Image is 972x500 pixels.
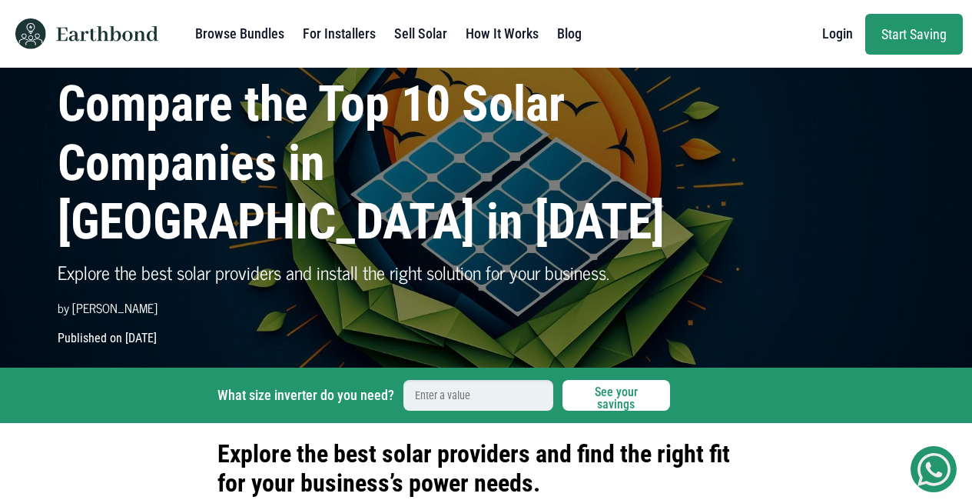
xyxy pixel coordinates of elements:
p: Explore the best solar providers and install the right solution for your business. [58,258,696,286]
a: Login [822,18,853,49]
a: Earthbond icon logo Earthbond text logo [9,6,158,62]
button: See your savings [562,380,670,411]
a: Sell Solar [394,18,447,49]
p: by [PERSON_NAME] [58,298,696,317]
a: For Installers [303,18,376,49]
a: Browse Bundles [195,18,284,49]
label: What size inverter do you need? [217,386,394,405]
img: Earthbond icon logo [9,18,52,49]
input: Enter a value [403,380,553,411]
a: How It Works [466,18,539,49]
h1: Compare the Top 10 Solar Companies in [GEOGRAPHIC_DATA] in [DATE] [58,75,696,252]
img: Get Started On Earthbond Via Whatsapp [917,453,950,486]
img: Earthbond text logo [56,26,158,42]
b: Explore the best solar providers and find the right fit for your business’s power needs. [217,439,730,498]
a: Blog [557,18,582,49]
a: Start Saving [865,14,963,55]
p: Published on [DATE] [48,329,924,348]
